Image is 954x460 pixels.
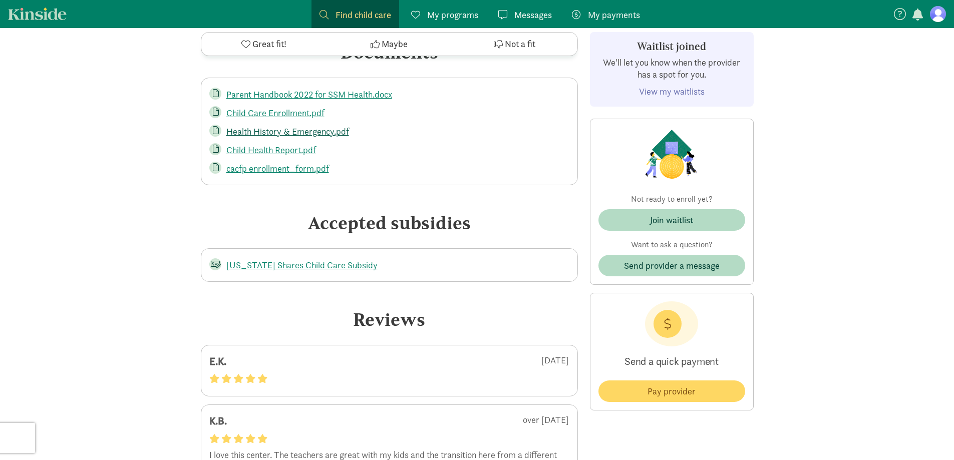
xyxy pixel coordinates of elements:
div: Join waitlist [650,213,693,227]
div: Accepted subsidies [201,209,578,236]
a: Kinside [8,8,67,20]
span: Maybe [382,38,408,51]
a: Parent Handbook 2022 for SSM Health.docx [226,89,392,100]
div: [DATE] [332,353,569,373]
div: Documents [201,39,578,66]
span: Great fit! [252,38,286,51]
button: Great fit! [201,33,327,56]
span: Not a fit [505,38,535,51]
span: My payments [588,8,640,22]
div: Reviews [201,306,578,333]
span: My programs [427,8,478,22]
span: Pay provider [648,384,696,398]
a: View my waitlists [639,86,705,97]
p: We'll let you know when the provider has a spot for you. [598,57,745,81]
button: Not a fit [452,33,577,56]
span: Messages [514,8,552,22]
div: E.K. [209,353,332,369]
span: Find child care [336,8,391,22]
p: Send a quick payment [598,346,745,376]
button: Maybe [327,33,452,56]
span: Send provider a message [624,259,720,272]
button: Send provider a message [598,255,745,276]
h3: Waitlist joined [598,41,745,53]
img: Provider logo [643,127,701,181]
div: K.B. [209,413,332,429]
p: Not ready to enroll yet? [598,193,745,205]
a: Health History & Emergency.pdf [226,126,349,137]
a: Child Care Enrollment.pdf [226,107,325,119]
div: over [DATE] [332,413,569,433]
p: Want to ask a question? [598,239,745,251]
a: Child Health Report.pdf [226,144,316,156]
a: [US_STATE] Shares Child Care Subsidy [226,259,378,271]
a: cacfp enrollment_form.pdf [226,163,329,174]
button: Join waitlist [598,209,745,231]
